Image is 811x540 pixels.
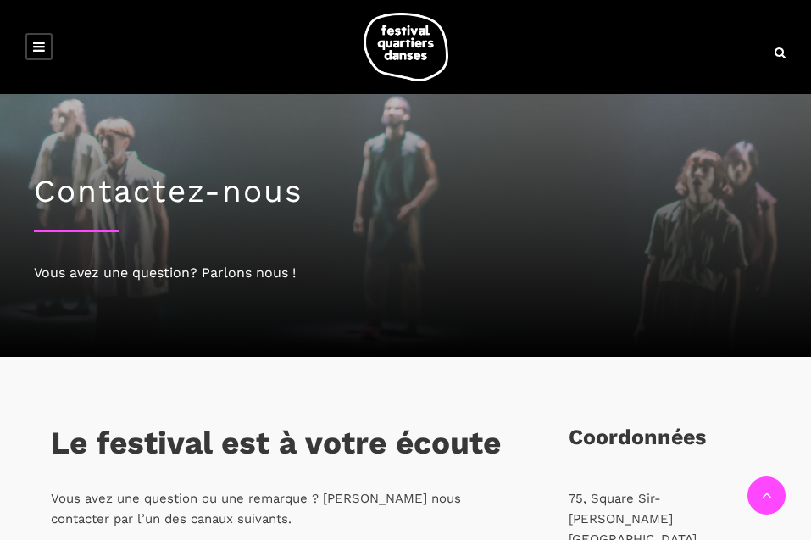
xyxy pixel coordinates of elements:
h3: Coordonnées [569,425,706,467]
p: Vous avez une question ou une remarque ? [PERSON_NAME] nous contacter par l’un des canaux suivants. [51,488,501,529]
h1: Contactez-nous [34,173,777,210]
img: logo-fqd-med [364,13,448,81]
h3: Le festival est à votre écoute [51,425,501,467]
div: Vous avez une question? Parlons nous ! [34,262,777,284]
